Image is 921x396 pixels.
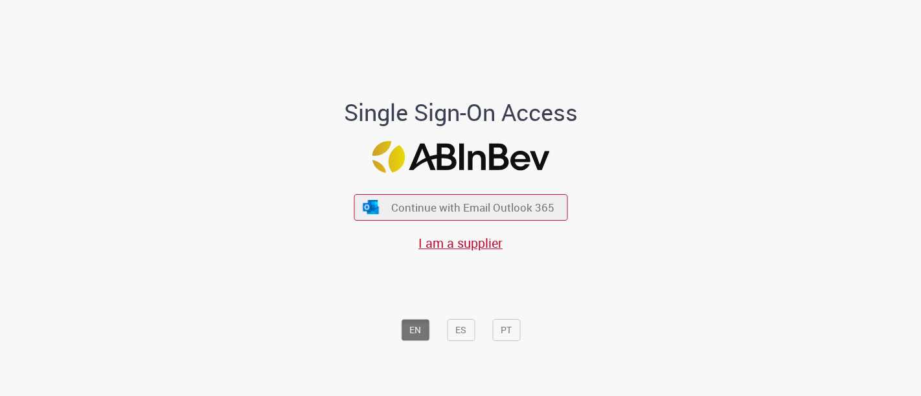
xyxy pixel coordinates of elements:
[372,141,549,173] img: Logo ABInBev
[401,319,429,341] button: EN
[281,100,641,126] h1: Single Sign-On Access
[492,319,520,341] button: PT
[418,234,503,252] a: I am a supplier
[391,200,554,215] span: Continue with Email Outlook 365
[447,319,475,341] button: ES
[354,194,567,221] button: ícone Azure/Microsoft 360 Continue with Email Outlook 365
[362,200,380,214] img: ícone Azure/Microsoft 360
